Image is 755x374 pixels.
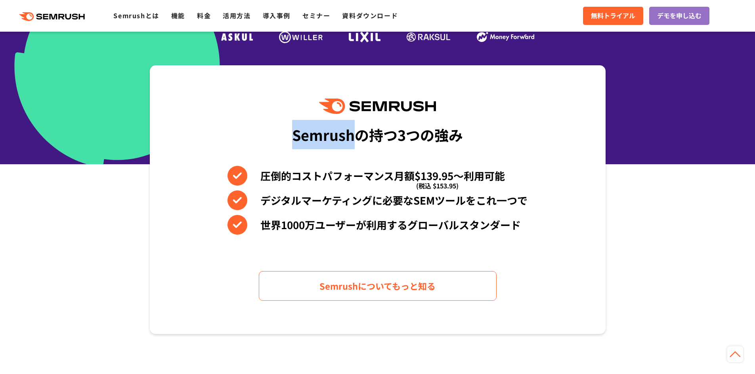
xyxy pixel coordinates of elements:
li: 世界1000万ユーザーが利用するグローバルスタンダード [227,215,528,235]
a: 資料ダウンロード [342,11,398,20]
span: Semrushについてもっと知る [319,279,436,293]
a: セミナー [302,11,330,20]
img: Semrush [319,99,436,114]
a: Semrushについてもっと知る [259,271,497,301]
a: 無料トライアル [583,7,643,25]
span: デモを申し込む [657,11,701,21]
li: デジタルマーケティングに必要なSEMツールをこれ一つで [227,190,528,210]
a: 料金 [197,11,211,20]
div: Semrushの持つ3つの強み [292,120,463,149]
a: Semrushとは [113,11,159,20]
a: 機能 [171,11,185,20]
li: 圧倒的コストパフォーマンス月額$139.95〜利用可能 [227,166,528,186]
a: デモを申し込む [649,7,709,25]
span: 無料トライアル [591,11,635,21]
a: 活用方法 [223,11,250,20]
a: 導入事例 [263,11,291,20]
span: (税込 $153.95) [416,176,459,196]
